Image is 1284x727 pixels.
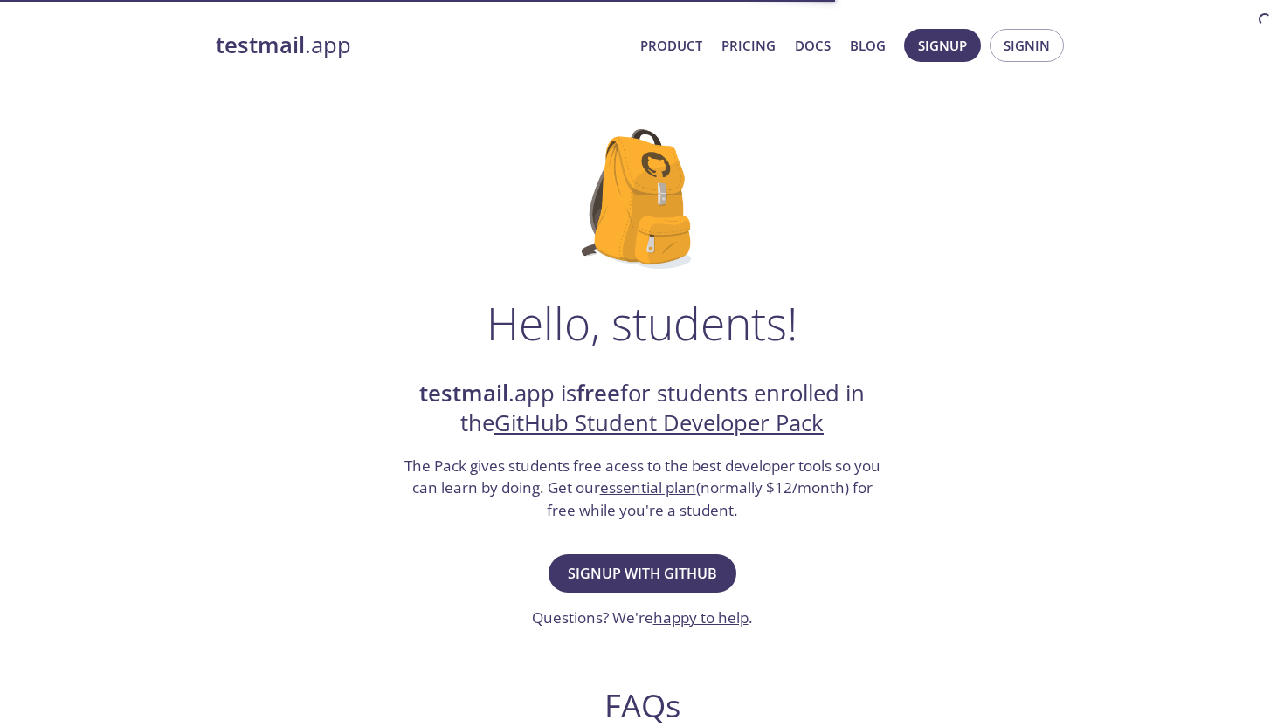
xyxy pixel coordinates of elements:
h2: FAQs [307,686,977,725]
button: Signin [990,29,1064,62]
span: Signup with GitHub [568,561,717,586]
strong: testmail [216,30,305,60]
a: happy to help [653,607,749,628]
span: Signin [1004,34,1050,57]
h1: Hello, students! [487,297,797,349]
a: Docs [795,34,831,57]
strong: testmail [419,378,508,408]
a: Blog [850,34,886,57]
img: github-student-backpack.png [582,129,703,269]
a: essential plan [600,477,696,497]
span: Signup [918,34,967,57]
strong: free [576,378,620,408]
h3: Questions? We're . [532,607,753,629]
a: Product [640,34,702,57]
h3: The Pack gives students free acess to the best developer tools so you can learn by doing. Get our... [402,455,882,522]
a: testmail.app [216,31,626,60]
h2: .app is for students enrolled in the [402,379,882,439]
button: Signup [904,29,981,62]
a: GitHub Student Developer Pack [494,408,824,438]
button: Signup with GitHub [549,554,736,593]
a: Pricing [721,34,776,57]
